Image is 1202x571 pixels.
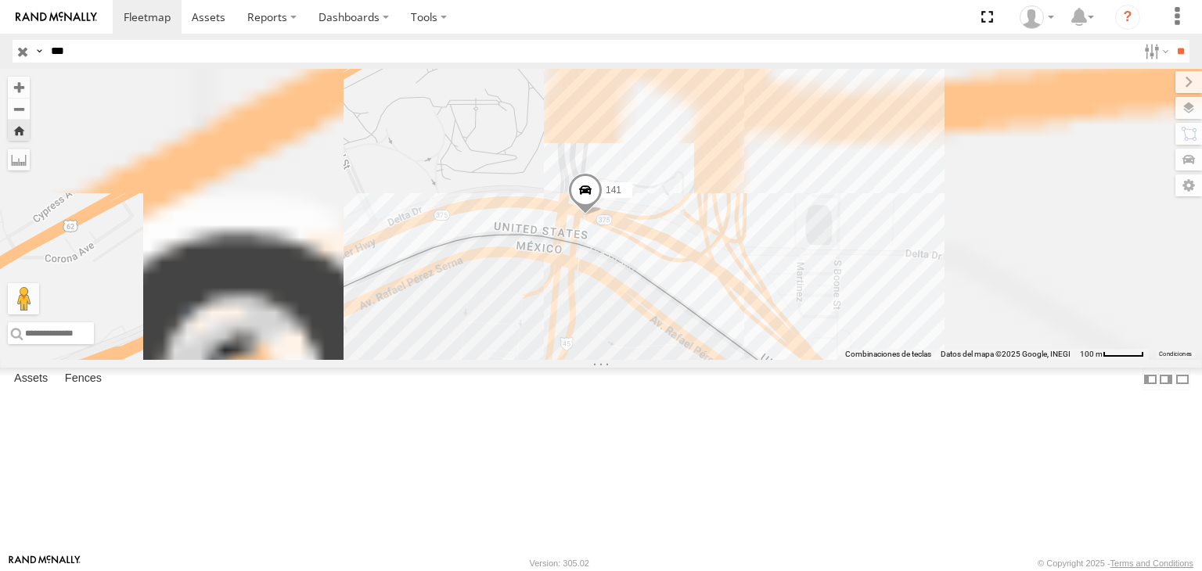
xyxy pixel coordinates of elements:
[1158,368,1174,390] label: Dock Summary Table to the Right
[1159,351,1192,357] a: Condiciones
[57,368,110,390] label: Fences
[6,368,56,390] label: Assets
[8,149,30,171] label: Measure
[1138,40,1171,63] label: Search Filter Options
[1075,349,1149,360] button: Escala del mapa: 100 m por 49 píxeles
[8,283,39,314] button: Arrastra el hombrecito naranja al mapa para abrir Street View
[1080,350,1103,358] span: 100 m
[606,185,621,196] span: 141
[845,349,931,360] button: Combinaciones de teclas
[33,40,45,63] label: Search Query
[1014,5,1060,29] div: Irving Rodriguez
[8,120,30,141] button: Zoom Home
[9,555,81,571] a: Visit our Website
[8,77,30,98] button: Zoom in
[1175,174,1202,196] label: Map Settings
[8,98,30,120] button: Zoom out
[530,558,589,568] div: Version: 305.02
[1115,5,1140,30] i: ?
[1038,558,1193,568] div: © Copyright 2025 -
[16,12,97,23] img: rand-logo.svg
[1143,368,1158,390] label: Dock Summary Table to the Left
[1175,368,1190,390] label: Hide Summary Table
[1110,558,1193,568] a: Terms and Conditions
[941,350,1071,358] span: Datos del mapa ©2025 Google, INEGI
